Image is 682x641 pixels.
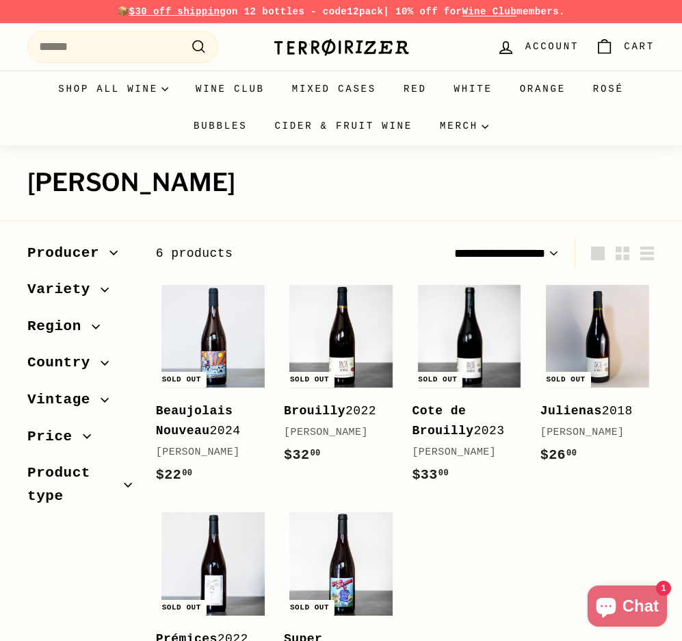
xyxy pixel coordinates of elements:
a: Orange [506,71,579,108]
b: Cote de Brouilly [412,404,473,438]
div: [PERSON_NAME] [156,444,257,461]
div: Sold out [157,372,207,388]
a: Wine Club [182,71,278,108]
a: Account [488,27,587,67]
span: $32 [284,447,321,463]
div: 2022 [284,401,384,421]
span: Region [27,315,92,338]
b: Brouilly [284,404,345,418]
sup: 00 [182,468,192,478]
a: Wine Club [462,6,516,17]
button: Producer [27,238,134,275]
b: Beaujolais Nouveau [156,404,233,438]
summary: Merch [426,108,502,144]
button: Product type [27,458,134,518]
span: Vintage [27,388,101,412]
a: Bubbles [180,108,261,144]
a: Mixed Cases [278,71,390,108]
a: Cider & Fruit Wine [261,108,426,144]
span: Product type [27,462,124,507]
a: Sold out Julienas2018[PERSON_NAME] [540,279,655,480]
span: Variety [27,278,101,301]
a: Red [390,71,441,108]
button: Variety [27,275,134,312]
div: [PERSON_NAME] [412,444,512,461]
div: Sold out [285,372,335,388]
span: Cart [624,39,655,54]
div: 2024 [156,401,257,441]
span: $22 [156,467,193,483]
div: Sold out [412,372,462,388]
button: Vintage [27,385,134,422]
div: 6 products [156,244,406,264]
span: Producer [27,242,109,265]
summary: Shop all wine [44,71,182,108]
a: Rosé [579,71,638,108]
sup: 00 [566,449,577,458]
button: Country [27,348,134,385]
a: Sold out Cote de Brouilly2023[PERSON_NAME] [412,279,526,500]
p: 📦 on 12 bottles - code | 10% off for members. [27,4,655,19]
h1: [PERSON_NAME] [27,169,655,197]
sup: 00 [310,449,320,458]
div: Sold out [285,600,335,616]
b: Julienas [540,404,602,418]
a: White [441,71,506,108]
span: $33 [412,467,449,483]
strong: 12pack [347,6,383,17]
span: Account [525,39,579,54]
span: $30 off shipping [129,6,226,17]
a: Sold out Beaujolais Nouveau2024[PERSON_NAME] [156,279,270,500]
div: Sold out [541,372,591,388]
button: Region [27,312,134,349]
inbox-online-store-chat: Shopify online store chat [583,586,671,630]
div: 2023 [412,401,512,441]
a: Sold out Brouilly2022[PERSON_NAME] [284,279,398,480]
div: [PERSON_NAME] [284,425,384,441]
span: $26 [540,447,577,463]
span: Price [27,425,83,449]
sup: 00 [438,468,449,478]
button: Price [27,422,134,459]
span: Country [27,351,101,375]
div: 2018 [540,401,641,421]
div: [PERSON_NAME] [540,425,641,441]
div: Sold out [157,600,207,616]
a: Cart [587,27,663,67]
